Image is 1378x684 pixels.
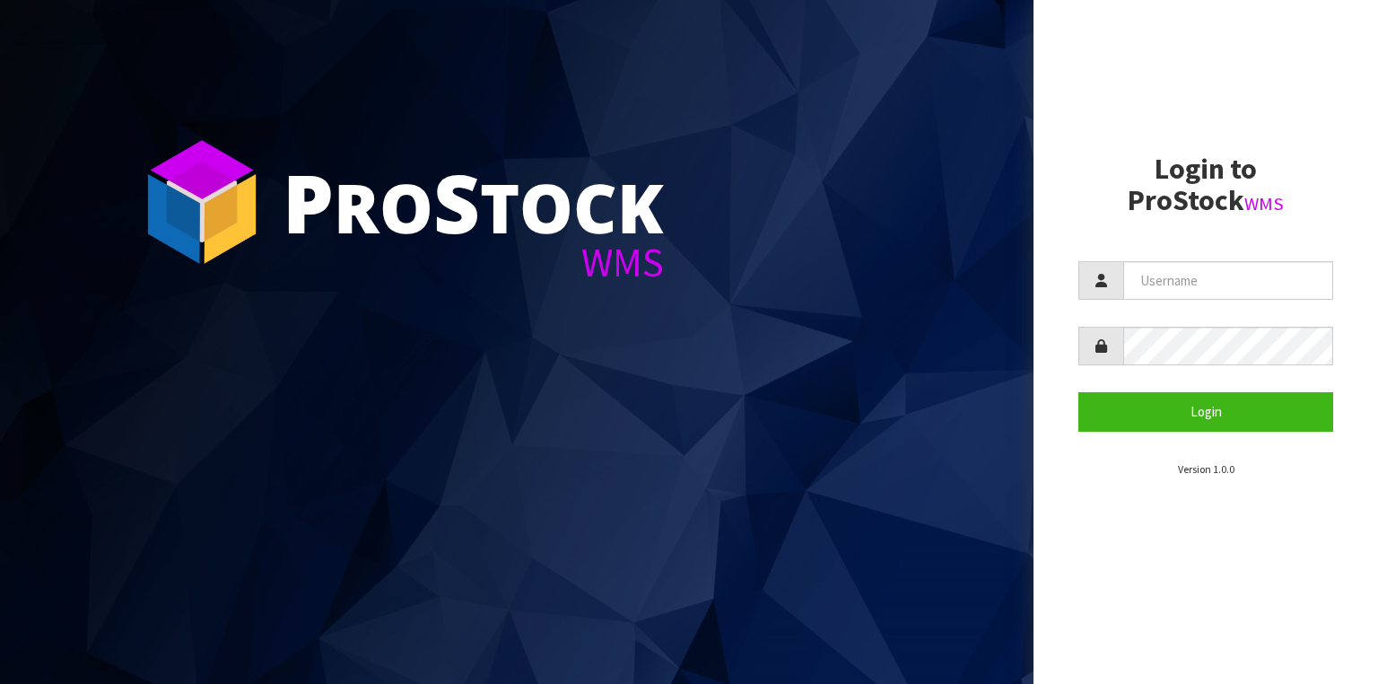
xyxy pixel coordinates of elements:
span: P [283,147,334,257]
div: ro tock [283,162,664,242]
small: Version 1.0.0 [1178,462,1234,476]
h2: Login to ProStock [1078,153,1333,216]
input: Username [1123,261,1333,300]
span: S [433,147,480,257]
img: ProStock Cube [135,135,269,269]
div: WMS [283,242,664,283]
small: WMS [1244,192,1284,215]
button: Login [1078,392,1333,431]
